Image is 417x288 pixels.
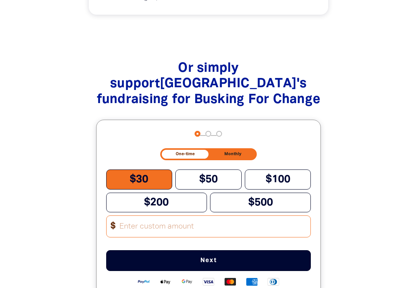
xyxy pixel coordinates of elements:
span: $30 [130,174,148,184]
button: Navigate to step 3 of 3 to enter your payment details [216,131,222,137]
button: $200 [106,193,207,212]
span: $ [107,219,116,234]
span: Or simply support [GEOGRAPHIC_DATA] 's fundraising for Busking For Change [97,63,320,106]
img: American Express logo [241,277,263,286]
input: Enter custom amount [114,216,310,237]
span: $100 [266,174,290,184]
button: Pay with Credit Card [106,250,311,271]
button: One-time [162,150,209,159]
button: Monthly [210,150,255,159]
button: Navigate to step 1 of 3 to enter your donation amount [195,131,200,137]
button: Navigate to step 2 of 3 to enter your details [205,131,211,137]
img: Apple Pay logo [154,277,176,286]
button: $100 [245,169,311,189]
span: Next [119,258,298,264]
div: Donation frequency [160,148,257,160]
span: One-time [176,152,195,156]
button: $30 [106,169,173,189]
span: $500 [248,198,273,207]
img: Mastercard logo [219,277,241,286]
span: $200 [144,198,169,207]
span: $50 [199,174,218,184]
button: $50 [175,169,242,189]
img: Google Pay logo [176,277,198,286]
button: $500 [210,193,311,212]
img: Paypal logo [133,277,154,286]
img: Visa logo [198,277,219,286]
span: Monthly [224,152,241,156]
img: Diners Club logo [263,277,284,286]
